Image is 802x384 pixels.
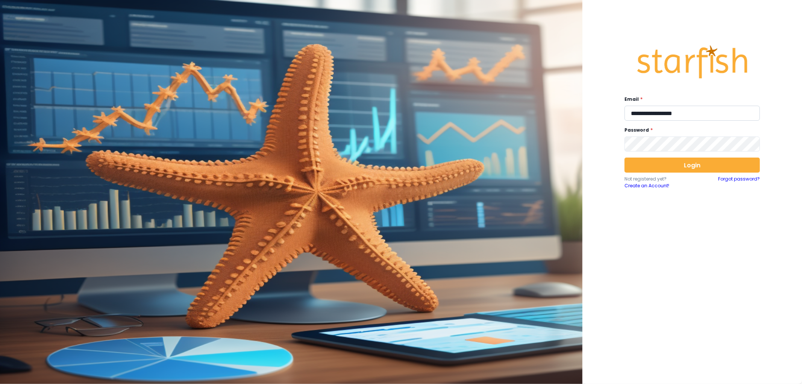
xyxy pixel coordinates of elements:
[625,96,755,103] label: Email
[625,176,692,182] p: Not registered yet?
[718,176,760,189] a: Forgot password?
[625,182,692,189] a: Create an Account!
[636,38,749,86] img: Logo.42cb71d561138c82c4ab.png
[625,158,760,173] button: Login
[625,127,755,134] label: Password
